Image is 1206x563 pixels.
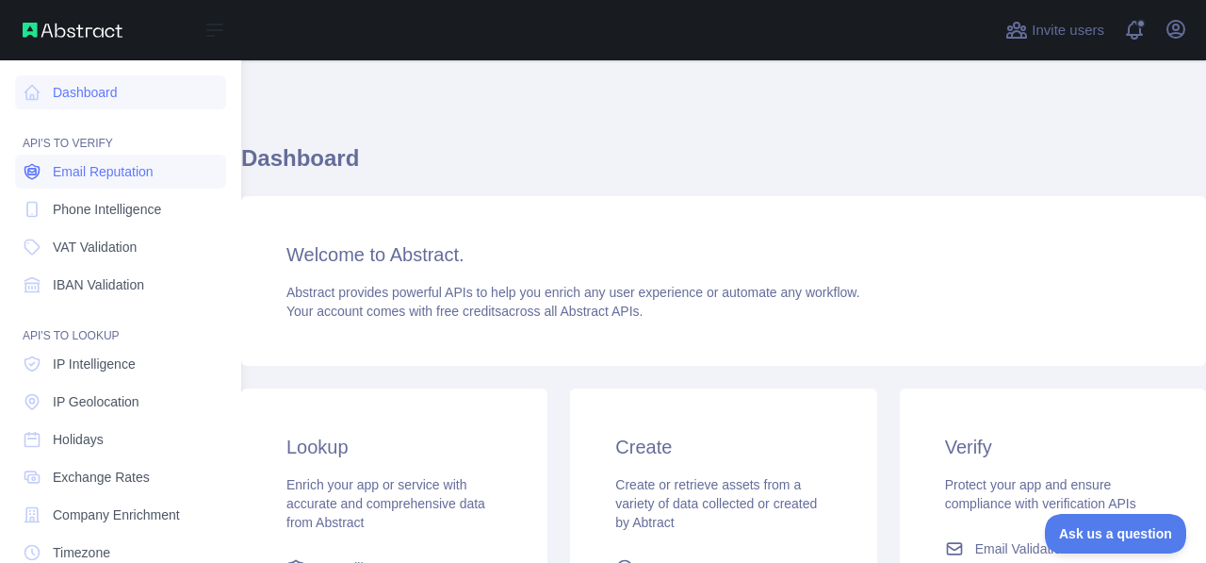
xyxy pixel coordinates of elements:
[53,238,137,257] span: VAT Validation
[1002,15,1108,45] button: Invite users
[15,460,226,494] a: Exchange Rates
[15,498,226,532] a: Company Enrichment
[23,23,122,38] img: Abstract API
[286,285,860,300] span: Abstract provides powerful APIs to help you enrich any user experience or automate any workflow.
[436,304,501,319] span: free credits
[1032,20,1104,41] span: Invite users
[286,241,1161,268] h3: Welcome to Abstract.
[53,162,154,181] span: Email Reputation
[286,477,485,530] span: Enrich your app or service with accurate and comprehensive data from Abstract
[945,477,1136,511] span: Protect your app and ensure compliance with verification APIs
[241,143,1206,189] h1: Dashboard
[286,304,643,319] span: Your account comes with across all Abstract APIs.
[15,113,226,151] div: API'S TO VERIFY
[15,155,226,189] a: Email Reputation
[615,477,817,530] span: Create or retrieve assets from a variety of data collected or created by Abtract
[15,385,226,419] a: IP Geolocation
[53,505,180,524] span: Company Enrichment
[53,355,136,373] span: IP Intelligence
[53,430,104,449] span: Holidays
[945,434,1161,460] h3: Verify
[53,392,139,411] span: IP Geolocation
[15,306,226,343] div: API'S TO LOOKUP
[286,434,502,460] h3: Lookup
[15,347,226,381] a: IP Intelligence
[15,422,226,456] a: Holidays
[53,468,150,487] span: Exchange Rates
[615,434,831,460] h3: Create
[15,268,226,302] a: IBAN Validation
[1045,514,1187,554] iframe: Toggle Customer Support
[975,539,1068,558] span: Email Validation
[15,75,226,109] a: Dashboard
[15,192,226,226] a: Phone Intelligence
[53,275,144,294] span: IBAN Validation
[53,200,161,219] span: Phone Intelligence
[53,543,110,562] span: Timezone
[15,230,226,264] a: VAT Validation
